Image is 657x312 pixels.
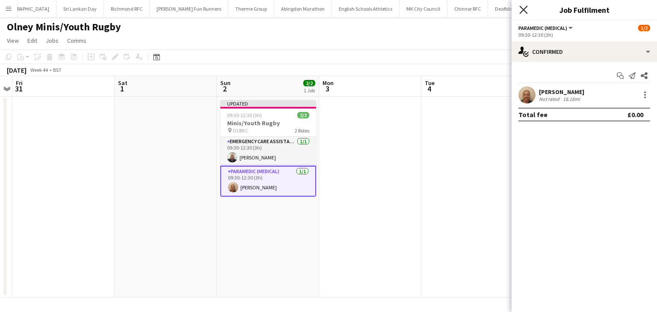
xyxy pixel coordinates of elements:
button: English Schools Athletics [332,0,400,17]
button: Therme Group [228,0,274,17]
div: 1 Job [304,87,315,94]
div: Not rated [539,96,561,102]
span: Sun [220,79,231,87]
span: 1 [117,84,127,94]
span: OURFC [233,127,248,134]
span: 2 [219,84,231,94]
span: Comms [67,37,86,44]
span: 09:30-12:30 (3h) [227,112,262,118]
a: Edit [24,35,41,46]
button: Sri Lankan Day [56,0,104,17]
span: Paramedic (Medical) [518,25,567,31]
div: [DATE] [7,66,27,74]
a: Comms [64,35,90,46]
button: Richmond RFC [104,0,150,17]
span: Jobs [46,37,59,44]
button: Abingdon Marathon [274,0,332,17]
button: Chinnor RFC [447,0,488,17]
span: Tue [425,79,435,87]
span: Week 44 [28,67,50,73]
a: Jobs [42,35,62,46]
span: View [7,37,19,44]
span: 2 Roles [295,127,309,134]
h3: Job Fulfilment [512,4,657,15]
span: 31 [15,84,23,94]
button: MK City Council [400,0,447,17]
span: 2/2 [303,80,315,86]
app-card-role: Emergency Care Assistant (Medical)1/109:30-12:30 (3h)[PERSON_NAME] [220,137,316,166]
div: BST [53,67,62,73]
button: [PERSON_NAME] Fun Runners [150,0,228,17]
div: Updated [220,100,316,107]
span: 4 [423,84,435,94]
span: 2/2 [297,112,309,118]
button: Deafblind UK [488,0,531,17]
div: Total fee [518,110,547,119]
app-job-card: Updated09:30-12:30 (3h)2/2Minis/Youth Rugby OURFC2 RolesEmergency Care Assistant (Medical)1/109:3... [220,100,316,197]
span: Edit [27,37,37,44]
h3: Minis/Youth Rugby [220,119,316,127]
app-card-role: Paramedic (Medical)1/109:30-12:30 (3h)[PERSON_NAME] [220,166,316,197]
span: Mon [323,79,334,87]
span: 3 [321,84,334,94]
div: £0.00 [627,110,643,119]
h1: Olney Minis/Youth Rugby [7,21,121,33]
div: 09:30-12:30 (3h) [518,32,650,38]
div: [PERSON_NAME] [539,88,584,96]
div: Confirmed [512,41,657,62]
span: 1/2 [638,25,650,31]
span: Sat [118,79,127,87]
span: Fri [16,79,23,87]
div: 18.18mi [561,96,582,102]
a: View [3,35,22,46]
button: Paramedic (Medical) [518,25,574,31]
